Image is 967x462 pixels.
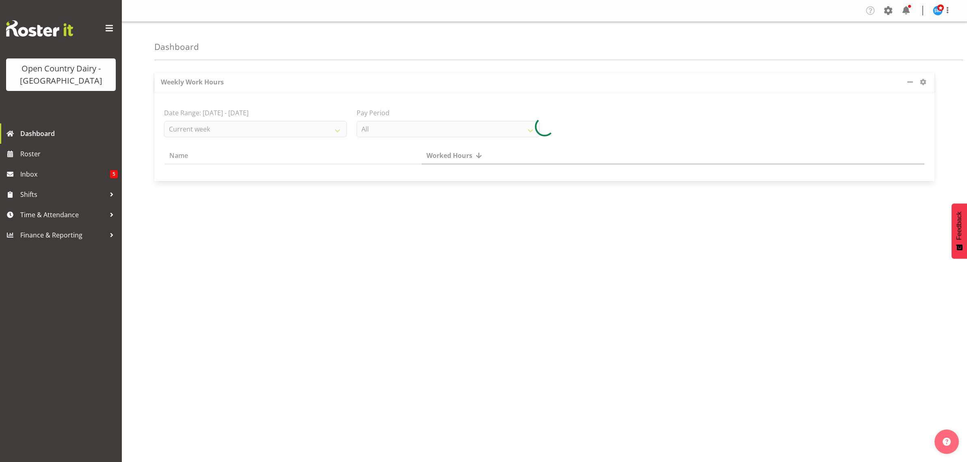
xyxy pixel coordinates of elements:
[20,127,118,140] span: Dashboard
[933,6,943,15] img: steve-webb7510.jpg
[6,20,73,37] img: Rosterit website logo
[14,63,108,87] div: Open Country Dairy - [GEOGRAPHIC_DATA]
[952,203,967,259] button: Feedback - Show survey
[20,148,118,160] span: Roster
[20,229,106,241] span: Finance & Reporting
[154,42,199,52] h4: Dashboard
[956,212,963,240] span: Feedback
[110,170,118,178] span: 5
[943,438,951,446] img: help-xxl-2.png
[20,188,106,201] span: Shifts
[20,168,110,180] span: Inbox
[20,209,106,221] span: Time & Attendance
